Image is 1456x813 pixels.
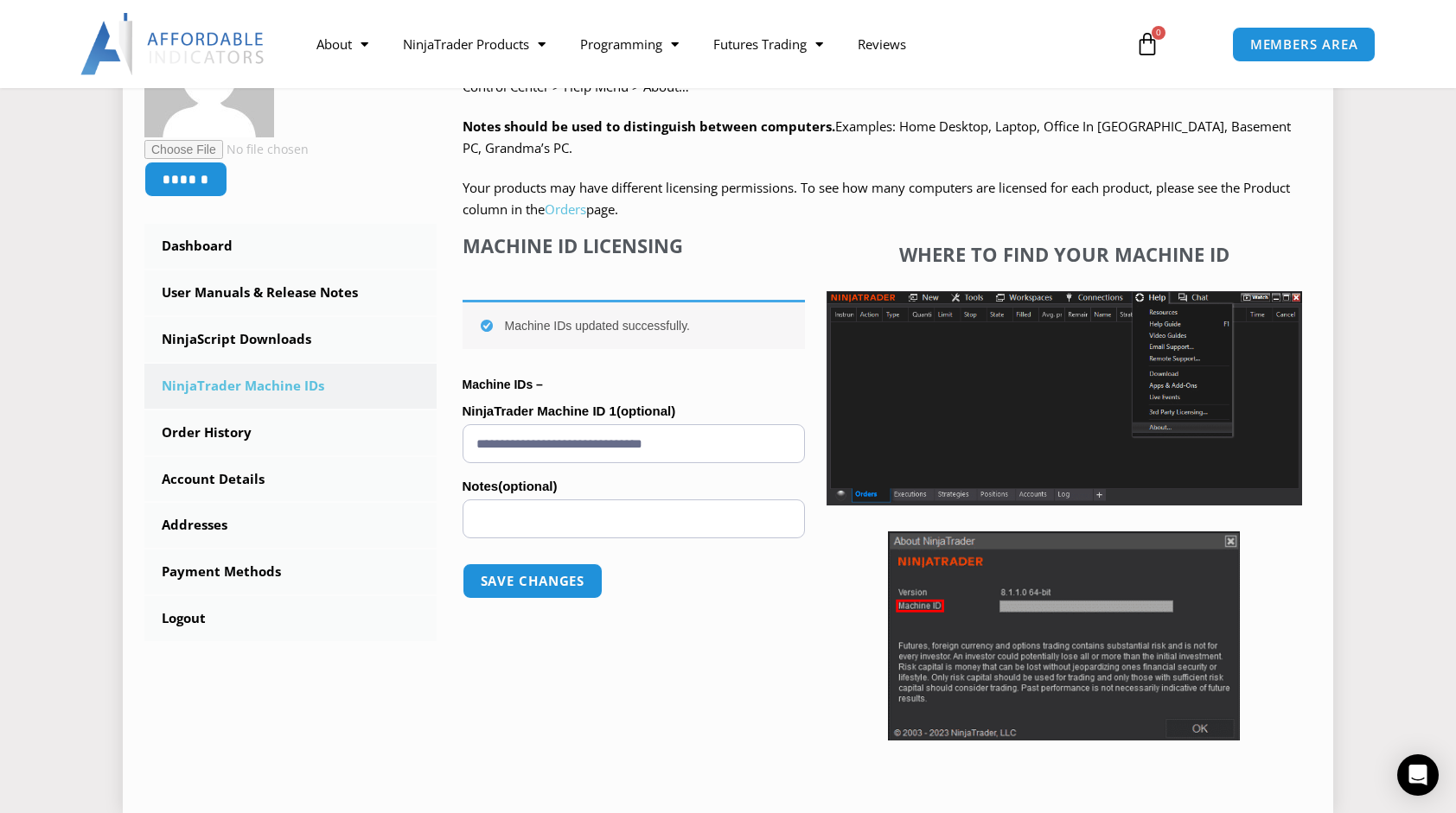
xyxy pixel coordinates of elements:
[144,410,437,455] a: Order History
[144,224,437,269] a: Dashboard
[1152,26,1165,40] span: 0
[696,24,840,64] a: Futures Trading
[144,224,437,641] nav: Account pages
[463,300,805,349] div: Machine IDs updated successfully.
[563,24,696,64] a: Programming
[80,13,266,75] img: LogoAI | Affordable Indicators – NinjaTrader
[463,234,805,257] h4: Machine ID Licensing
[498,479,557,493] span: (optional)
[463,179,1290,219] span: Your products may have different licensing permissions. To see how many computers are licensed fo...
[1250,38,1358,51] span: MEMBERS AREA
[1109,19,1185,69] a: 0
[1232,27,1376,62] a: MEMBERS AREA
[144,364,437,409] a: NinjaTrader Machine IDs
[144,549,437,594] a: Payment Methods
[840,24,923,64] a: Reviews
[463,563,603,599] button: Save changes
[463,473,805,499] label: Notes
[616,403,675,418] span: (optional)
[463,118,835,135] strong: Notes should be used to distinguish between computers.
[888,531,1240,740] img: Screenshot 2025-01-17 114931 | Affordable Indicators – NinjaTrader
[144,503,437,548] a: Addresses
[144,596,437,641] a: Logout
[545,200,586,218] a: Orders
[1397,754,1439,796] div: Open Intercom Messenger
[299,24,386,64] a: About
[144,317,437,362] a: NinjaScript Downloads
[463,398,805,424] label: NinjaTrader Machine ID 1
[386,24,563,64] a: NinjaTrader Products
[144,457,437,502] a: Account Details
[144,270,437,315] a: User Manuals & Release Notes
[299,24,1115,64] nav: Menu
[463,118,1291,157] span: Examples: Home Desktop, Laptop, Office In [GEOGRAPHIC_DATA], Basement PC, Grandma’s PC.
[827,291,1302,505] img: Screenshot 2025-01-17 1155544 | Affordable Indicators – NinjaTrader
[827,243,1302,265] h4: Where to find your Machine ID
[463,378,543,391] strong: Machine IDs –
